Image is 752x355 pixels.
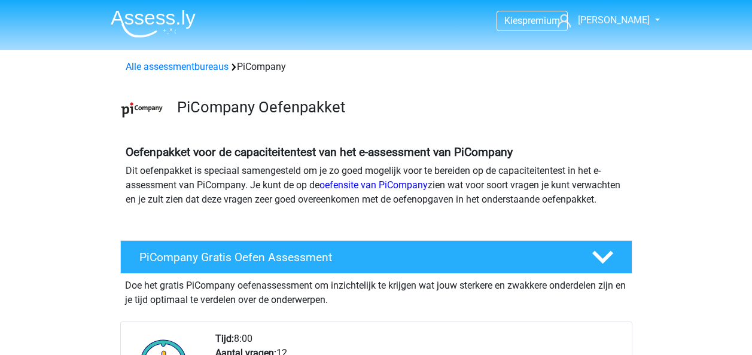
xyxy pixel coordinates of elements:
[120,274,632,307] div: Doe het gratis PiCompany oefenassessment om inzichtelijk te krijgen wat jouw sterkere en zwakkere...
[497,13,567,29] a: Kiespremium
[126,145,513,159] b: Oefenpakket voor de capaciteitentest van het e-assessment van PiCompany
[139,250,573,264] h4: PiCompany Gratis Oefen Assessment
[553,13,651,27] a: [PERSON_NAME]
[177,98,623,117] h3: PiCompany Oefenpakket
[126,61,229,72] a: Alle assessmentbureaus
[215,333,234,344] b: Tijd:
[504,15,522,26] span: Kies
[115,240,637,274] a: PiCompany Gratis Oefen Assessment
[522,15,560,26] span: premium
[121,60,632,74] div: PiCompany
[126,164,627,207] p: Dit oefenpakket is speciaal samengesteld om je zo goed mogelijk voor te bereiden op de capaciteit...
[578,14,650,26] span: [PERSON_NAME]
[111,10,196,38] img: Assessly
[121,88,163,131] img: picompany.png
[319,179,428,191] a: oefensite van PiCompany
